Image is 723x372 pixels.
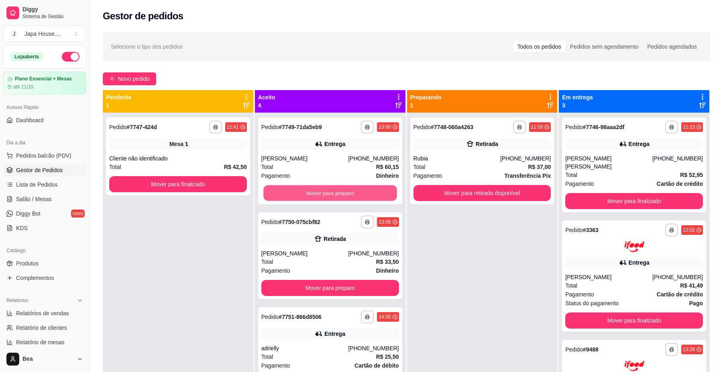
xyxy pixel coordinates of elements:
[652,154,703,171] div: [PHONE_NUMBER]
[16,195,52,203] span: Salão / Mesas
[258,101,275,109] p: 4
[62,52,79,62] button: Alterar Status
[354,362,399,369] strong: Cartão de débito
[16,166,63,174] span: Gestor de Pedidos
[3,3,86,23] a: DiggySistema de Gestão
[22,13,83,20] span: Sistema de Gestão
[16,324,67,332] span: Relatório de clientes
[348,154,399,162] div: [PHONE_NUMBER]
[3,193,86,206] a: Salão / Mesas
[3,349,86,369] button: Bea
[106,101,131,109] p: 1
[528,164,551,170] strong: R$ 37,00
[279,219,320,225] strong: # 7750-075cbf82
[261,257,273,266] span: Total
[16,309,69,317] span: Relatórios de vendas
[3,244,86,257] div: Catálogo
[413,154,501,162] div: Rubia
[16,259,39,267] span: Produtos
[22,6,83,13] span: Diggy
[261,352,273,361] span: Total
[379,124,391,130] div: 13:00
[3,114,86,127] a: Dashboard
[565,124,583,130] span: Pedido
[680,172,703,178] strong: R$ 52,95
[3,136,86,149] div: Dia a dia
[109,162,121,171] span: Total
[565,299,619,308] span: Status do pagamento
[566,41,643,52] div: Pedidos sem agendamento
[683,227,695,233] div: 12:02
[324,140,345,148] div: Entrega
[410,93,442,101] p: Preparando
[504,173,551,179] strong: Transferência Pix
[565,312,703,329] button: Mover para finalizado
[118,74,150,83] span: Novo pedido
[431,124,473,130] strong: # 7748-060a4263
[10,30,18,38] span: J
[3,101,86,114] div: Acesso Rápido
[261,249,348,257] div: [PERSON_NAME]
[109,154,247,162] div: Cliente não identificado
[562,93,593,101] p: Em entrega
[565,227,583,233] span: Pedido
[261,154,348,162] div: [PERSON_NAME]
[531,124,543,130] div: 11:59
[10,52,43,61] div: Loja aberta
[348,344,399,352] div: [PHONE_NUMBER]
[3,222,86,234] a: KDS
[169,140,183,148] span: Mesa
[379,219,391,225] div: 13:06
[3,72,86,95] a: Plano Essencial + Mesasaté 11/10
[683,346,695,353] div: 13:28
[583,346,599,353] strong: # 9488
[16,210,41,218] span: Diggy Bot
[22,356,73,363] span: Bea
[324,330,345,338] div: Entrega
[16,274,54,282] span: Complementos
[565,281,577,290] span: Total
[16,152,71,160] span: Pedidos balcão (PDV)
[413,124,431,130] span: Pedido
[261,124,279,130] span: Pedido
[583,227,599,233] strong: # 3363
[3,164,86,177] a: Gestor de Pedidos
[413,162,426,171] span: Total
[376,164,399,170] strong: R$ 60,15
[16,116,44,124] span: Dashboard
[16,181,58,189] span: Lista de Pedidos
[127,124,157,130] strong: # 7747-424d
[3,26,86,42] button: Select a team
[476,140,498,148] div: Retirada
[689,300,703,306] strong: Pago
[324,235,346,243] div: Retirada
[629,140,650,148] div: Entrega
[565,290,594,299] span: Pagamento
[3,271,86,284] a: Complementos
[185,140,188,148] div: 1
[565,179,594,188] span: Pagamento
[624,241,644,252] img: ifood
[413,185,551,201] button: Mover para retirada disponível
[565,273,652,281] div: [PERSON_NAME]
[500,154,551,162] div: [PHONE_NUMBER]
[513,41,566,52] div: Todos os pedidos
[376,354,399,360] strong: R$ 25,50
[3,336,86,349] a: Relatório de mesas
[376,259,399,265] strong: R$ 33,50
[261,280,399,296] button: Mover para preparo
[629,259,650,267] div: Entrega
[624,361,644,372] img: ifood
[106,93,131,101] p: Pendente
[261,219,279,225] span: Pedido
[657,181,703,187] strong: Cartão de crédito
[24,30,61,38] div: Japa House. ...
[565,171,577,179] span: Total
[227,124,239,130] div: 11:41
[13,84,33,90] article: até 11/10
[565,346,583,353] span: Pedido
[562,101,593,109] p: 3
[348,249,399,257] div: [PHONE_NUMBER]
[103,10,183,23] h2: Gestor de pedidos
[261,162,273,171] span: Total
